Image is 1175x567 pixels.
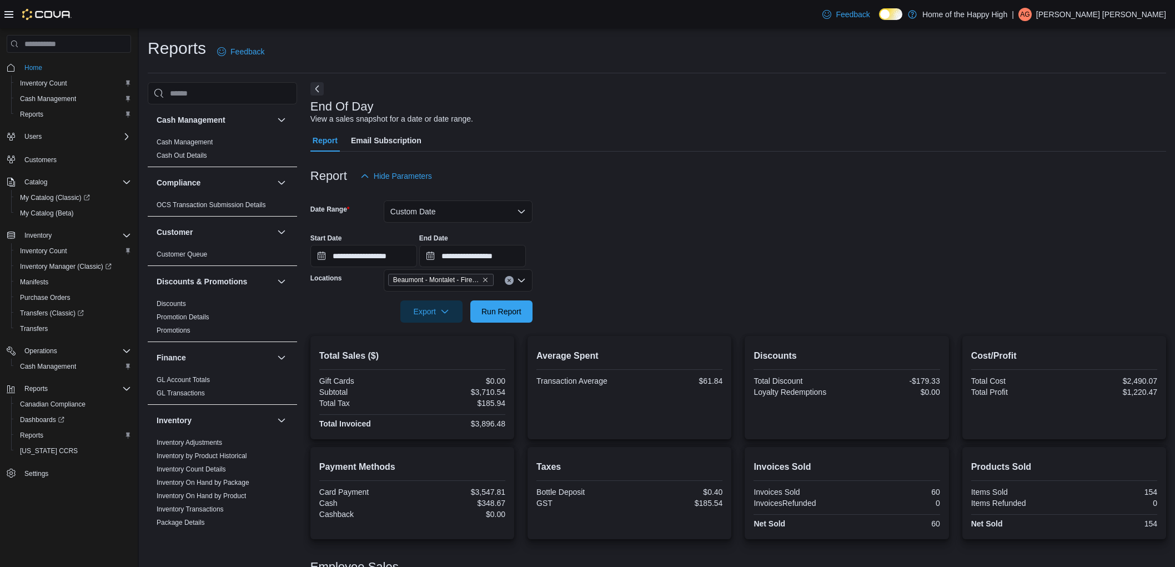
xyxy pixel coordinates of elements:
span: Reports [16,429,131,442]
span: Inventory Count [16,77,131,90]
a: Purchase Orders [16,291,75,304]
span: Inventory Count [20,79,67,88]
a: GL Transactions [157,389,205,397]
div: Transaction Average [536,377,627,385]
button: Users [20,130,46,143]
div: GST [536,499,627,508]
h3: Inventory [157,415,192,426]
h3: Report [310,169,347,183]
span: Manifests [20,278,48,287]
button: Settings [2,465,135,481]
span: Customers [24,155,57,164]
a: Inventory Transactions [157,505,224,513]
span: Email Subscription [351,129,421,152]
span: Inventory by Product Historical [157,451,247,460]
span: Manifests [16,275,131,289]
div: 154 [1066,488,1157,496]
button: Inventory Count [11,76,135,91]
h3: Cash Management [157,114,225,126]
span: Inventory On Hand by Product [157,491,246,500]
button: Inventory [20,229,56,242]
div: Invoices Sold [754,488,845,496]
input: Press the down key to open a popover containing a calendar. [310,245,417,267]
h3: Finance [157,352,186,363]
p: Home of the Happy High [922,8,1007,21]
button: Inventory [2,228,135,243]
a: Inventory On Hand by Package [157,479,249,486]
span: Transfers (Classic) [20,309,84,318]
div: 154 [1066,519,1157,528]
a: Reports [16,108,48,121]
span: Reports [20,382,131,395]
button: Remove Beaumont - Montalet - Fire & Flower from selection in this group [482,277,489,283]
button: Operations [20,344,62,358]
h2: Products Sold [971,460,1157,474]
a: Canadian Compliance [16,398,90,411]
a: Feedback [213,41,269,63]
button: Inventory [157,415,273,426]
span: Cash Management [20,94,76,103]
a: Package Details [157,519,205,526]
button: My Catalog (Beta) [11,205,135,221]
label: Date Range [310,205,350,214]
span: Inventory Count [16,244,131,258]
div: Items Sold [971,488,1062,496]
a: Promotion Details [157,313,209,321]
button: Compliance [157,177,273,188]
button: Reports [11,107,135,122]
a: My Catalog (Beta) [16,207,78,220]
span: Promotions [157,326,190,335]
button: [US_STATE] CCRS [11,443,135,459]
span: Transfers [16,322,131,335]
span: Home [20,61,131,74]
h3: Customer [157,227,193,238]
a: Cash Management [16,92,81,106]
div: Bottle Deposit [536,488,627,496]
button: Canadian Compliance [11,397,135,412]
span: Discounts [157,299,186,308]
a: Dashboards [16,413,69,426]
button: Operations [2,343,135,359]
button: Inventory [275,414,288,427]
a: Feedback [818,3,874,26]
a: Cash Management [16,360,81,373]
span: Dashboards [16,413,131,426]
button: Customer [157,227,273,238]
span: Home [24,63,42,72]
span: Inventory Adjustments [157,438,222,447]
a: Promotions [157,327,190,334]
input: Press the down key to open a popover containing a calendar. [419,245,526,267]
div: Total Discount [754,377,845,385]
a: Transfers (Classic) [16,307,88,320]
button: Custom Date [384,200,533,223]
img: Cova [22,9,72,20]
div: $61.84 [632,377,723,385]
span: Transfers (Classic) [16,307,131,320]
h2: Payment Methods [319,460,505,474]
button: Catalog [20,175,52,189]
span: [US_STATE] CCRS [20,446,78,455]
h2: Average Spent [536,349,722,363]
input: Dark Mode [879,8,902,20]
a: OCS Transaction Submission Details [157,201,266,209]
button: Clear input [505,276,514,285]
div: 60 [849,488,940,496]
span: Reports [16,108,131,121]
span: AG [1020,8,1030,21]
span: Inventory Count [20,247,67,255]
a: Inventory Manager (Classic) [16,260,116,273]
span: My Catalog (Beta) [20,209,74,218]
a: Cash Out Details [157,152,207,159]
span: Inventory Manager (Classic) [16,260,131,273]
span: Run Report [481,306,521,317]
div: Cash Management [148,136,297,167]
h2: Discounts [754,349,940,363]
div: InvoicesRefunded [754,499,845,508]
h2: Invoices Sold [754,460,940,474]
span: Washington CCRS [16,444,131,458]
span: Settings [24,469,48,478]
span: Users [24,132,42,141]
a: Dashboards [11,412,135,428]
div: Gift Cards [319,377,410,385]
a: Settings [20,467,53,480]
